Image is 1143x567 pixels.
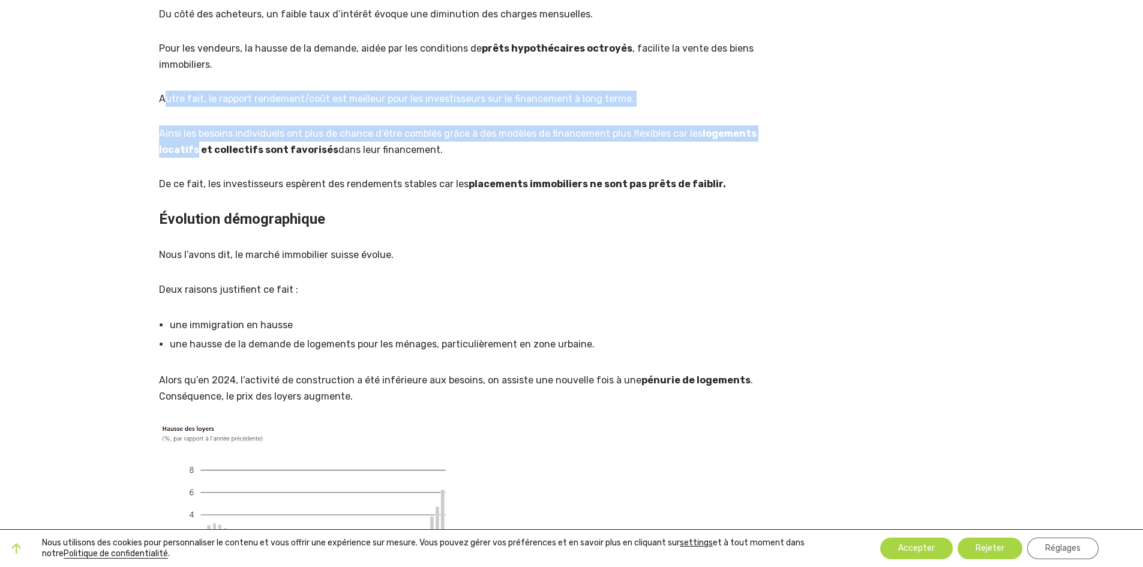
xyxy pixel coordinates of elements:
[159,210,775,229] h2: Évolution démographique
[1027,538,1099,559] button: Réglages
[159,40,775,73] p: Pour les vendeurs, la hausse de la demande, aidée par les conditions de , facilite la vente des b...
[159,6,775,22] p: Du côté des acheteurs, un faible taux d’intérêt évoque une diminution des charges mensuelles.
[159,128,757,155] strong: logements locatifs et collectifs sont favorisés
[170,335,775,354] li: une hausse de la demande de logements pour les ménages, particulièrement en zone urbaine.
[958,538,1022,559] button: Rejeter
[469,178,726,190] strong: placements immobiliers ne sont pas prêts de faiblir.
[159,247,775,263] p: Nous l’avons dit, le marché immobilier suisse évolue.
[64,548,168,559] a: Politique de confidentialité
[880,538,953,559] button: Accepter
[680,538,713,548] button: settings
[159,372,775,404] p: Alors qu’en 2024, l’activité de construction a été inférieure aux besoins, on assiste une nouvell...
[159,91,775,107] p: Autre fait, le rapport rendement/coût est meilleur pour les investisseurs sur le financement à lo...
[159,176,775,192] p: De ce fait, les investisseurs espèrent des rendements stables car les
[641,374,751,386] strong: pénurie de logements
[159,125,775,158] p: Ainsi les besoins individuels ont plus de chance d’être comblés grâce à des modèles de financemen...
[159,281,775,298] p: Deux raisons justifient ce fait :
[482,43,632,54] strong: prêts hypothécaires octroyés
[170,316,775,335] li: une immigration en hausse
[42,538,844,559] p: Nous utilisons des cookies pour personnaliser le contenu et vous offrir une expérience sur mesure...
